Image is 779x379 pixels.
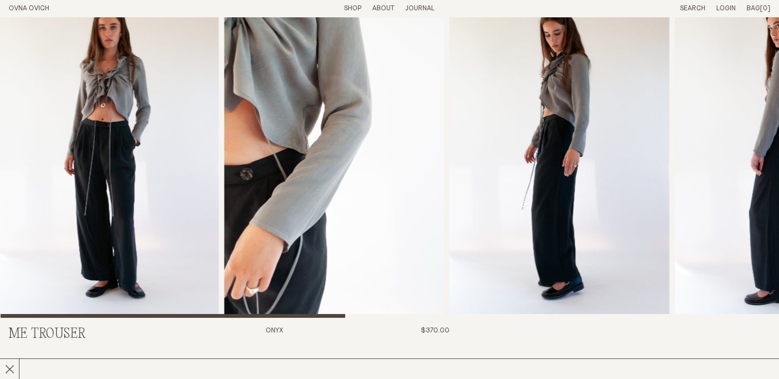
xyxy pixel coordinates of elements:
a: Home [9,5,49,12]
a: Search [680,5,705,12]
h2: Me Trouser [9,326,193,342]
a: Login [716,5,736,12]
a: Journal [405,5,434,12]
span: $370.00 [421,327,450,334]
span: [0] [760,5,770,12]
span: Bag [747,5,760,12]
h3: Onyx [266,326,283,368]
summary: About [372,4,394,14]
a: Shop [344,5,361,12]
